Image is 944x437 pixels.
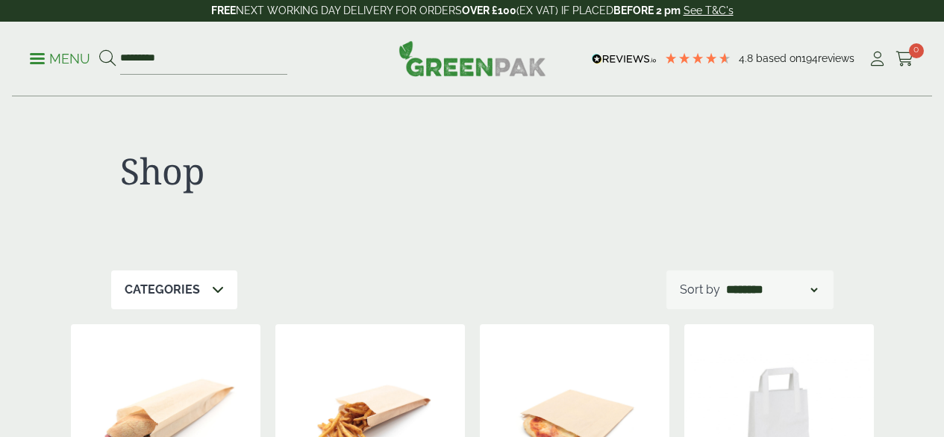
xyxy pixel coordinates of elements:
p: Sort by [680,281,720,299]
i: Cart [895,52,914,66]
select: Shop order [723,281,820,299]
span: reviews [818,52,854,64]
span: 194 [801,52,818,64]
p: Categories [125,281,200,299]
span: 4.8 [739,52,756,64]
span: 0 [909,43,924,58]
a: Menu [30,50,90,65]
p: Menu [30,50,90,68]
a: See T&C's [684,4,734,16]
a: 0 [895,48,914,70]
span: Based on [756,52,801,64]
div: 4.78 Stars [664,52,731,65]
img: REVIEWS.io [592,54,657,64]
strong: FREE [211,4,236,16]
img: GreenPak Supplies [398,40,546,76]
h1: Shop [120,149,463,193]
i: My Account [868,52,887,66]
strong: OVER £100 [462,4,516,16]
strong: BEFORE 2 pm [613,4,681,16]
